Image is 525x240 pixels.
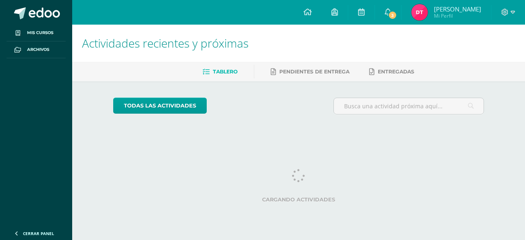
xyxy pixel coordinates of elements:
span: Tablero [213,69,237,75]
span: [PERSON_NAME] [434,5,481,13]
span: Mi Perfil [434,12,481,19]
input: Busca una actividad próxima aquí... [334,98,484,114]
span: Pendientes de entrega [279,69,349,75]
span: Mis cursos [27,30,53,36]
a: Tablero [203,65,237,78]
span: Actividades recientes y próximas [82,35,249,51]
a: Entregadas [369,65,414,78]
span: Archivos [27,46,49,53]
img: 71abf2bd482ea5c0124037d671430b91.png [411,4,428,21]
a: Archivos [7,41,66,58]
span: Cerrar panel [23,231,54,236]
a: Mis cursos [7,25,66,41]
a: Pendientes de entrega [271,65,349,78]
label: Cargando actividades [113,197,484,203]
span: 3 [388,11,397,20]
a: todas las Actividades [113,98,207,114]
span: Entregadas [378,69,414,75]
